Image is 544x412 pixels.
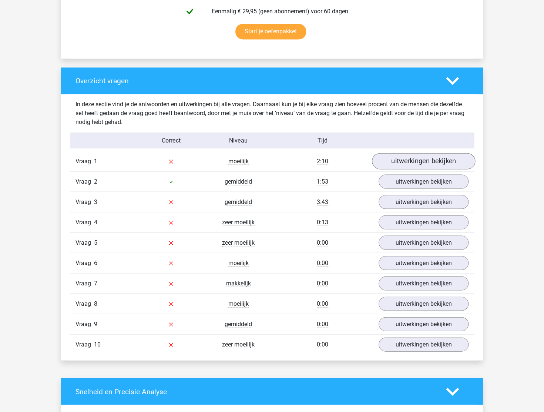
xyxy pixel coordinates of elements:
span: 9 [94,320,97,327]
a: uitwerkingen bekijken [379,174,469,188]
span: 1 [94,157,97,164]
h4: Snelheid en Precisie Analyse [75,387,435,396]
span: moeilijk [228,259,249,267]
span: Vraag [75,279,94,288]
span: 0:00 [317,300,328,307]
span: 0:00 [317,341,328,348]
a: uitwerkingen bekijken [379,235,469,249]
a: uitwerkingen bekijken [379,215,469,229]
span: zeer moeilijk [222,341,255,348]
span: 4 [94,218,97,225]
span: 8 [94,300,97,307]
span: Vraag [75,319,94,328]
span: 3:43 [317,198,328,205]
span: zeer moeilijk [222,239,255,246]
span: Vraag [75,218,94,227]
span: Vraag [75,157,94,165]
span: 0:13 [317,218,328,226]
span: Vraag [75,258,94,267]
span: makkelijk [226,279,251,287]
a: uitwerkingen bekijken [379,337,469,351]
a: uitwerkingen bekijken [379,317,469,331]
span: Vraag [75,238,94,247]
span: Vraag [75,340,94,349]
div: Niveau [205,136,272,145]
span: 3 [94,198,97,205]
span: 5 [94,239,97,246]
a: uitwerkingen bekijken [372,153,475,169]
span: 7 [94,279,97,287]
span: 0:00 [317,239,328,246]
span: 2 [94,178,97,185]
a: uitwerkingen bekijken [379,297,469,311]
span: 2:10 [317,157,328,165]
span: moeilijk [228,300,249,307]
span: 0:00 [317,320,328,328]
span: zeer moeilijk [222,218,255,226]
span: 0:00 [317,279,328,287]
span: Vraag [75,299,94,308]
a: uitwerkingen bekijken [379,195,469,209]
span: moeilijk [228,157,249,165]
a: uitwerkingen bekijken [379,256,469,270]
div: In deze sectie vind je de antwoorden en uitwerkingen bij alle vragen. Daarnaast kun je bij elke v... [70,100,474,127]
span: 0:00 [317,259,328,267]
span: Vraag [75,197,94,206]
span: gemiddeld [225,198,252,205]
span: 1:53 [317,178,328,185]
span: Vraag [75,177,94,186]
div: Correct [138,136,205,145]
span: 10 [94,341,101,348]
a: uitwerkingen bekijken [379,276,469,290]
h4: Overzicht vragen [75,77,435,85]
span: gemiddeld [225,178,252,185]
a: Start je oefenpakket [235,24,306,39]
div: Tijd [272,136,373,145]
span: gemiddeld [225,320,252,328]
span: 6 [94,259,97,266]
